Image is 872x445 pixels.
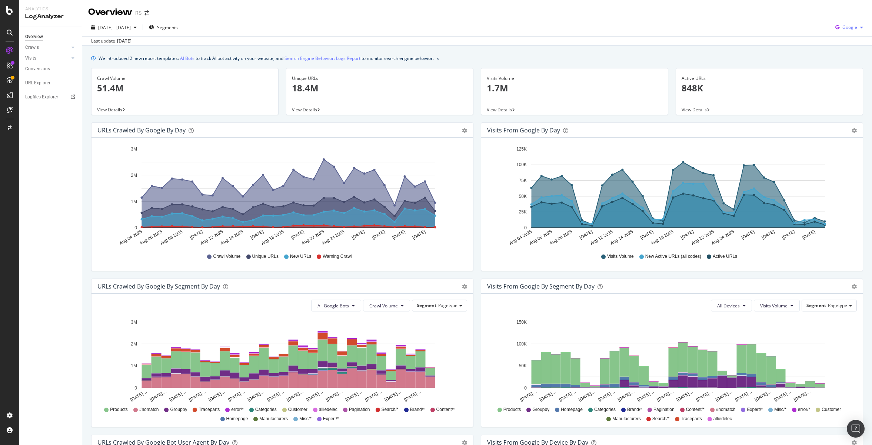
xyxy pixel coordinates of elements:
span: Unique URLs [252,253,279,260]
span: View Details [682,107,707,113]
div: RS [135,9,142,17]
button: All Devices [711,300,752,311]
span: Homepage [226,416,248,422]
span: #nomatch [139,407,159,413]
span: New Active URLs (all codes) [645,253,701,260]
text: Aug 04 2025 [119,229,143,246]
span: Traceparts [199,407,220,413]
text: [DATE] [371,229,386,240]
span: All Devices [717,303,740,309]
text: 75K [519,178,527,183]
span: Customer [288,407,307,413]
text: [DATE] [801,229,816,240]
span: Crawl Volume [369,303,398,309]
span: Traceparts [681,416,702,422]
text: 0 [524,385,527,391]
text: Aug 22 2025 [301,229,325,246]
span: #nomatch [716,407,736,413]
div: gear [462,284,467,289]
div: Visits Volume [487,75,662,82]
div: URL Explorer [25,79,50,87]
span: Categories [594,407,616,413]
span: Expert/* [747,407,763,413]
span: Content/* [436,407,455,413]
div: Logfiles Explorer [25,93,58,101]
svg: A chart. [487,317,854,403]
div: Active URLs [682,75,857,82]
svg: A chart. [97,144,465,246]
div: Unique URLs [292,75,467,82]
span: Search/* [652,416,669,422]
span: Segments [157,24,178,31]
span: error/* [231,407,243,413]
text: [DATE] [412,229,426,240]
span: View Details [292,107,317,113]
span: Manufacturers [612,416,641,422]
span: Visits Volume [607,253,634,260]
a: Crawls [25,44,69,51]
span: Customer [822,407,841,413]
button: Segments [146,21,181,33]
text: Aug 06 2025 [139,229,163,246]
span: Brand/* [410,407,425,413]
a: Search Engine Behavior: Logs Report [284,54,360,62]
div: gear [462,128,467,133]
a: URL Explorer [25,79,77,87]
text: [DATE] [781,229,796,240]
span: alliedelec [319,407,337,413]
button: Crawl Volume [363,300,410,311]
text: [DATE] [189,229,204,240]
div: arrow-right-arrow-left [144,10,149,16]
div: Last update [91,38,132,44]
text: 100K [516,341,527,347]
button: [DATE] - [DATE] [88,21,140,33]
a: Logfiles Explorer [25,93,77,101]
text: 50K [519,364,527,369]
text: 100K [516,162,527,168]
span: Brand/* [627,407,642,413]
text: 25K [519,209,527,215]
span: alliedelec [713,416,732,422]
text: [DATE] [740,229,755,240]
span: View Details [97,107,122,113]
span: Content/* [686,407,705,413]
p: 1.7M [487,82,662,94]
span: Products [110,407,127,413]
text: 50K [519,194,527,199]
span: Products [503,407,521,413]
text: 150K [516,320,527,325]
div: URLs Crawled by Google By Segment By Day [97,283,220,290]
text: 0 [134,225,137,230]
text: 3M [131,146,137,152]
text: 3M [131,320,137,325]
span: Misc/* [299,416,312,422]
span: Categories [255,407,277,413]
div: We introduced 2 new report templates: to track AI bot activity on your website, and to monitor se... [99,54,434,62]
span: Warning Crawl [323,253,352,260]
span: Expert/* [323,416,339,422]
text: 125K [516,146,527,152]
span: Pagetype [828,302,847,309]
div: A chart. [487,144,854,246]
text: Aug 08 2025 [549,229,573,246]
text: [DATE] [250,229,264,240]
text: 0 [524,225,527,230]
span: Groupby [532,407,549,413]
div: Crawl Volume [97,75,273,82]
span: View Details [487,107,512,113]
div: Overview [88,6,132,18]
text: [DATE] [639,229,654,240]
text: [DATE] [351,229,366,240]
span: Pagination [653,407,675,413]
div: Visits from Google By Segment By Day [487,283,595,290]
text: 0 [134,385,137,391]
text: 1M [131,364,137,369]
text: Aug 12 2025 [200,229,224,246]
p: 18.4M [292,82,467,94]
text: 2M [131,173,137,178]
span: Google [842,24,857,30]
span: Segment [806,302,826,309]
div: Visits [25,54,36,62]
button: Google [832,21,866,33]
text: 1M [131,199,137,204]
